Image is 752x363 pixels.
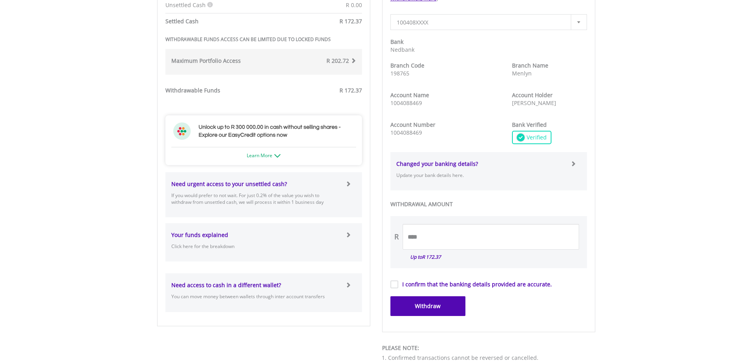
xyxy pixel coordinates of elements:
strong: WITHDRAWABLE FUNDS ACCESS CAN BE LIMITED DUE TO LOCKED FUNDS [165,36,331,43]
strong: Need access to cash in a different wallet? [171,281,281,289]
span: 1004088469 [390,129,422,136]
p: If you would prefer to not wait. For just 0.2% of the value you wish to withdraw from unsettled c... [171,192,340,205]
span: Nedbank [390,46,414,53]
span: 198765 [390,70,409,77]
div: R [394,232,399,242]
h3: Unlock up to R 300 000.00 in cash without selling shares - Explore our EasyCredit options now [199,123,354,139]
span: R 172.37 [339,87,362,94]
span: 100408XXXX [397,15,569,30]
span: Verified [525,134,547,141]
span: R 0.00 [346,1,362,9]
p: Update your bank details here. [396,172,565,179]
strong: Need urgent access to your unsettled cash? [171,180,287,188]
span: R 202.72 [326,57,349,64]
img: ec-flower.svg [173,122,191,140]
span: Unsettled Cash [165,1,206,9]
strong: Settled Cash [165,17,199,25]
label: WITHDRAWAL AMOUNT [390,200,587,208]
img: ec-arrow-down.png [274,154,281,158]
strong: Account Name [390,91,429,99]
p: You can move money between wallets through inter account transfers [171,293,340,300]
strong: Branch Name [512,62,548,69]
li: Confirmed transactions cannot be reversed or cancelled. [388,354,595,362]
strong: Account Holder [512,91,553,99]
div: PLEASE NOTE: [382,344,595,352]
a: Need access to cash in a different wallet? You can move money between wallets through inter accou... [171,273,356,312]
strong: Changed your banking details? [396,160,478,167]
strong: Bank [390,38,403,45]
strong: Withdrawable Funds [165,87,220,94]
label: I confirm that the banking details provided are accurate. [398,280,552,288]
i: Up to [410,254,441,260]
strong: Account Number [390,121,435,128]
span: 1004088469 [390,99,422,107]
strong: Branch Code [390,62,424,69]
span: [PERSON_NAME] [512,99,556,107]
strong: Maximum Portfolio Access [171,57,241,64]
button: Withdraw [390,296,465,316]
strong: Your funds explained [171,231,228,239]
span: R 172.37 [422,254,441,260]
a: Learn More [247,152,281,159]
span: R 172.37 [339,17,362,25]
strong: Bank Verified [512,121,547,128]
p: Click here for the breakdown [171,243,340,250]
span: Menlyn [512,70,532,77]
